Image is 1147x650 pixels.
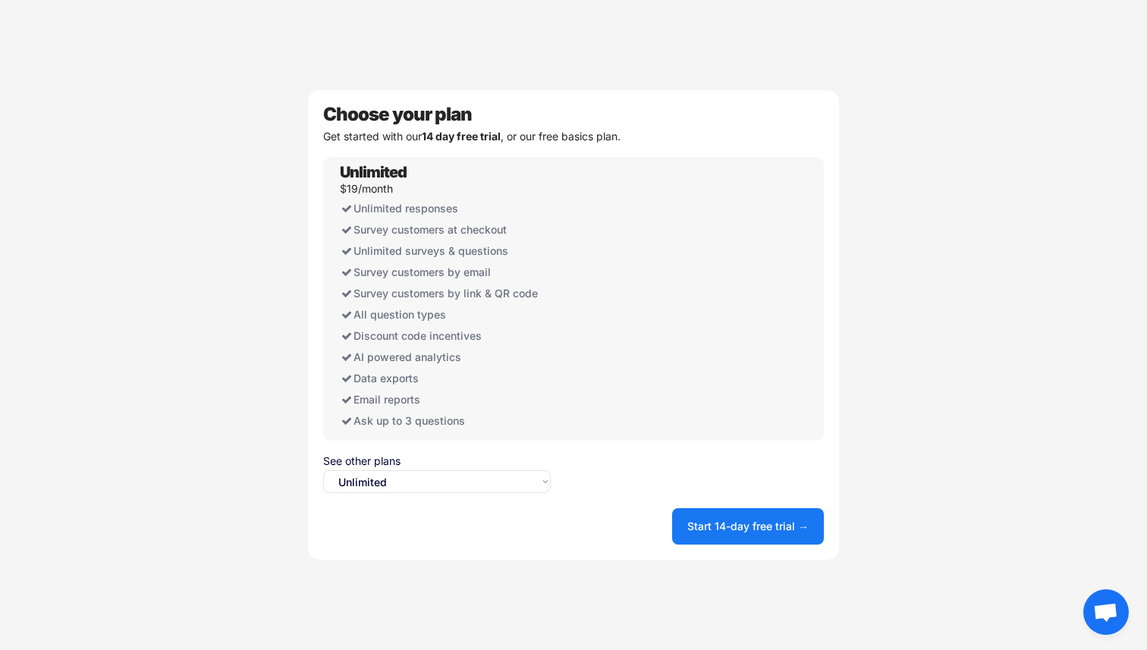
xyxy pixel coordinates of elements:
[340,347,549,368] div: AI powered analytics
[672,508,824,545] button: Start 14-day free trial →
[323,105,824,124] div: Choose your plan
[340,410,549,432] div: Ask up to 3 questions
[422,130,501,143] strong: 14 day free trial
[323,456,551,466] div: See other plans
[340,389,549,410] div: Email reports
[340,304,549,325] div: All question types
[340,198,549,219] div: Unlimited responses
[340,262,549,283] div: Survey customers by email
[340,219,549,240] div: Survey customers at checkout
[340,184,393,194] div: $19/month
[323,131,824,142] div: Get started with our , or our free basics plan.
[340,165,407,180] div: Unlimited
[1083,589,1129,635] a: Ouvrir le chat
[340,368,549,389] div: Data exports
[340,283,549,304] div: Survey customers by link & QR code
[340,240,549,262] div: Unlimited surveys & questions
[340,325,549,347] div: Discount code incentives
